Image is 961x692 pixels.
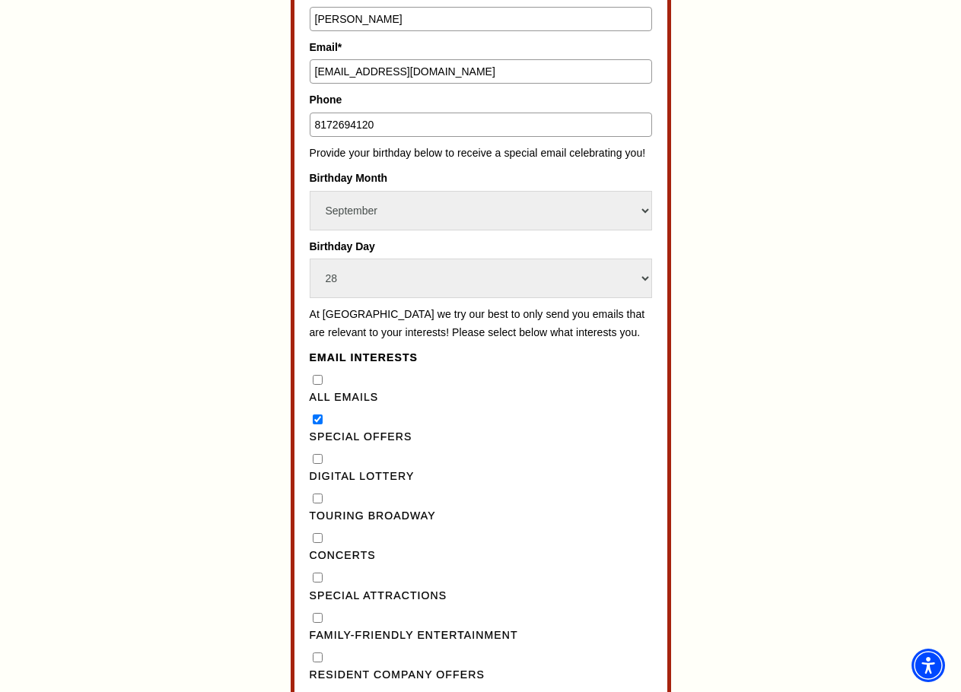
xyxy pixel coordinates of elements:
[310,59,652,84] input: Type your email
[310,238,652,255] label: Birthday Day
[310,39,652,56] label: Email*
[310,144,652,163] p: Provide your birthday below to receive a special email celebrating you!
[310,389,652,407] label: All Emails
[310,428,652,446] label: Special Offers
[310,349,418,367] legend: Email Interests
[310,547,652,565] label: Concerts
[310,587,652,605] label: Special Attractions
[310,666,652,684] label: Resident Company Offers
[310,306,652,341] p: At [GEOGRAPHIC_DATA] we try our best to only send you emails that are relevant to your interests!...
[310,7,652,31] input: Type your last name
[912,649,945,682] div: Accessibility Menu
[310,507,652,525] label: Touring Broadway
[310,468,652,486] label: Digital Lottery
[310,113,652,137] input: Type your phone number
[310,91,652,108] label: Phone
[310,170,652,186] label: Birthday Month
[310,627,652,645] label: Family-Friendly Entertainment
